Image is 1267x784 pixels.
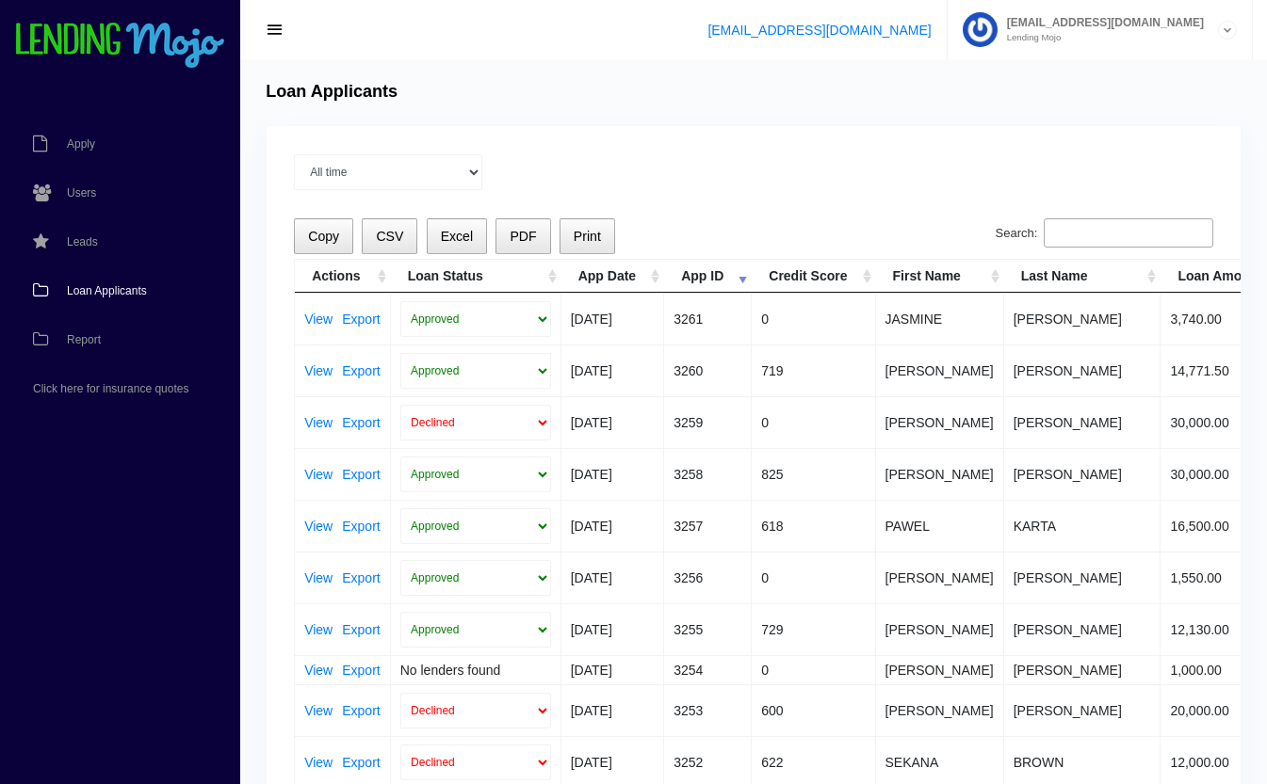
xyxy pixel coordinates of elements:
[561,344,664,396] td: [DATE]
[752,396,875,448] td: 0
[560,218,615,255] button: Print
[876,260,1004,293] th: First Name: activate to sort column ascending
[752,448,875,500] td: 825
[876,603,1004,655] td: [PERSON_NAME]
[707,23,931,38] a: [EMAIL_ADDRESS][DOMAIN_NAME]
[876,500,1004,552] td: PAWEL
[304,520,333,533] a: View
[1004,603,1161,655] td: [PERSON_NAME]
[67,187,96,199] span: Users
[561,448,664,500] td: [DATE]
[876,293,1004,344] td: JASMINE
[876,396,1004,448] td: [PERSON_NAME]
[342,623,380,636] a: Export
[561,655,664,684] td: [DATE]
[561,396,664,448] td: [DATE]
[342,416,380,429] a: Export
[1004,293,1161,344] td: [PERSON_NAME]
[876,655,1004,684] td: [PERSON_NAME]
[998,17,1204,28] span: [EMAIL_ADDRESS][DOMAIN_NAME]
[1044,218,1213,248] input: Search:
[876,448,1004,500] td: [PERSON_NAME]
[304,468,333,481] a: View
[294,218,353,255] button: Copy
[342,468,380,481] a: Export
[266,82,398,103] h4: Loan Applicants
[342,756,380,769] a: Export
[304,312,333,326] a: View
[561,260,664,293] th: App Date: activate to sort column ascending
[391,655,561,684] td: No lenders found
[664,293,752,344] td: 3261
[304,416,333,429] a: View
[67,334,101,345] span: Report
[67,236,98,248] span: Leads
[664,684,752,736] td: 3253
[67,285,147,296] span: Loan Applicants
[664,552,752,603] td: 3256
[561,552,664,603] td: [DATE]
[1004,552,1161,603] td: [PERSON_NAME]
[664,448,752,500] td: 3258
[304,571,333,584] a: View
[664,655,752,684] td: 3254
[362,218,417,255] button: CSV
[342,664,380,677] a: Export
[67,138,95,150] span: Apply
[342,520,380,533] a: Export
[664,396,752,448] td: 3259
[561,293,664,344] td: [DATE]
[427,218,488,255] button: Excel
[752,684,875,736] td: 600
[391,260,561,293] th: Loan Status: activate to sort column ascending
[752,344,875,396] td: 719
[561,500,664,552] td: [DATE]
[304,623,333,636] a: View
[752,552,875,603] td: 0
[1004,500,1161,552] td: KARTA
[998,33,1204,42] small: Lending Mojo
[664,260,752,293] th: App ID: activate to sort column ascending
[1004,655,1161,684] td: [PERSON_NAME]
[304,664,333,677] a: View
[342,364,380,377] a: Export
[876,344,1004,396] td: [PERSON_NAME]
[376,229,403,244] span: CSV
[664,500,752,552] td: 3257
[33,383,188,394] span: Click here for insurance quotes
[342,571,380,584] a: Export
[304,756,333,769] a: View
[1004,684,1161,736] td: [PERSON_NAME]
[342,312,380,326] a: Export
[1004,260,1161,293] th: Last Name: activate to sort column ascending
[752,293,875,344] td: 0
[561,684,664,736] td: [DATE]
[876,684,1004,736] td: [PERSON_NAME]
[304,704,333,717] a: View
[752,603,875,655] td: 729
[14,23,226,70] img: logo-small.png
[876,552,1004,603] td: [PERSON_NAME]
[963,12,998,47] img: Profile image
[308,229,339,244] span: Copy
[1004,344,1161,396] td: [PERSON_NAME]
[664,344,752,396] td: 3260
[1004,448,1161,500] td: [PERSON_NAME]
[1004,396,1161,448] td: [PERSON_NAME]
[342,704,380,717] a: Export
[304,364,333,377] a: View
[510,229,536,244] span: PDF
[561,603,664,655] td: [DATE]
[996,218,1213,248] label: Search:
[664,603,752,655] td: 3255
[752,655,875,684] td: 0
[752,260,875,293] th: Credit Score: activate to sort column ascending
[495,218,550,255] button: PDF
[441,229,473,244] span: Excel
[574,229,601,244] span: Print
[295,260,391,293] th: Actions: activate to sort column ascending
[752,500,875,552] td: 618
